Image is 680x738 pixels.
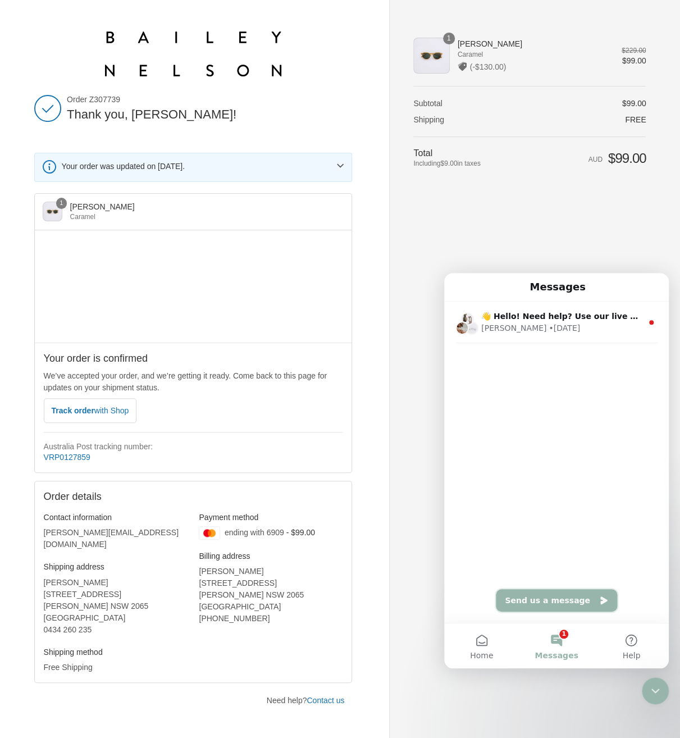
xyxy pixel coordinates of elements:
[440,160,457,167] span: $9.00
[458,39,606,49] span: [PERSON_NAME]
[470,62,506,71] span: (-$130.00)
[44,352,343,365] h2: Your order is confirmed
[199,512,343,522] h3: Payment method
[44,662,188,673] p: Free Shipping
[413,98,527,108] th: Subtotal
[62,161,328,171] h3: Your order was updated on [DATE].
[307,696,344,705] a: Contact us
[44,512,188,522] h3: Contact information
[199,566,343,625] address: [PERSON_NAME] [STREET_ADDRESS] [PERSON_NAME] NSW 2065 [GEOGRAPHIC_DATA] ‎[PHONE_NUMBER]
[44,453,90,462] a: VRP0127859
[44,442,153,451] strong: Australia Post tracking number:
[199,551,343,561] h3: Billing address
[35,230,352,343] div: Google map displaying pin point of shipping address: Wollstonecraft, New South Wales
[443,33,455,44] span: 1
[44,562,188,572] h3: Shipping address
[622,47,646,54] del: $229.00
[67,107,352,123] h2: Thank you, [PERSON_NAME]!
[225,528,284,537] span: ending with 6909
[458,49,606,60] span: Caramel
[413,115,444,124] span: Shipping
[44,528,179,549] bdo: [PERSON_NAME][EMAIL_ADDRESS][DOMAIN_NAME]
[608,151,646,166] span: $99.00
[328,153,353,178] button: View more
[286,528,315,537] span: - $99.00
[588,156,603,163] span: AUD
[52,406,129,415] span: Track order
[70,202,135,211] span: [PERSON_NAME]
[70,212,317,222] div: Caramel
[44,490,343,503] h2: Order details
[44,398,137,423] button: Track orderwith Shop
[625,115,646,124] span: Free
[44,577,188,636] address: [PERSON_NAME] [STREET_ADDRESS] [PERSON_NAME] NSW 2065 [GEOGRAPHIC_DATA] ‎0434 260 235
[105,31,282,76] img: Bailey Nelson Australia
[267,695,345,707] p: Need help?
[622,56,646,65] span: $99.00
[444,273,669,668] iframe: Intercom live chat
[642,677,669,704] iframe: Intercom live chat
[44,370,343,394] p: We’ve accepted your order, and we’re getting it ready. Come back to this page for updates on your...
[622,99,646,108] span: $99.00
[413,148,432,158] span: Total
[67,94,352,104] span: Order Z307739
[94,406,129,415] span: with Shop
[413,38,449,74] img: Tyler Sunglasses - Caramel
[43,202,62,221] img: Tyler Sunglasses - Caramel
[35,230,353,343] iframe: Google map displaying pin point of shipping address: Wollstonecraft, New South Wales
[44,647,188,657] h3: Shipping method
[56,198,67,208] span: 1
[413,158,527,168] span: Including in taxes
